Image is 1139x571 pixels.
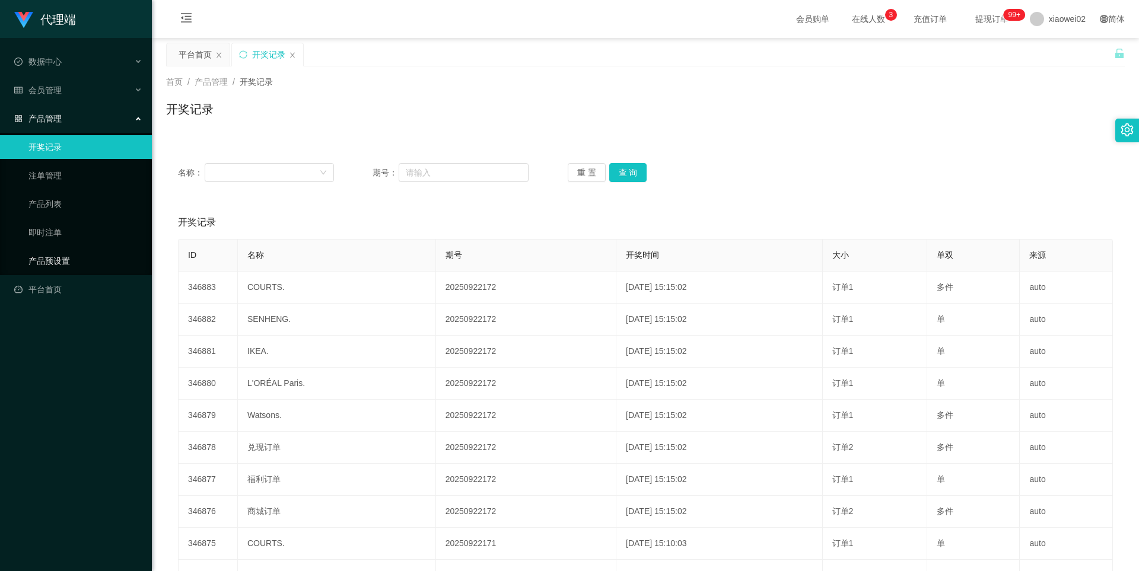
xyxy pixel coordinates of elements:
[885,9,897,21] sup: 3
[616,432,823,464] td: [DATE] 15:15:02
[252,43,285,66] div: 开奖记录
[289,52,296,59] i: 图标: close
[568,163,606,182] button: 重 置
[179,496,238,528] td: 346876
[616,336,823,368] td: [DATE] 15:15:02
[195,77,228,87] span: 产品管理
[908,15,953,23] span: 充值订单
[616,368,823,400] td: [DATE] 15:15:02
[247,250,264,260] span: 名称
[28,192,142,216] a: 产品列表
[937,314,945,324] span: 单
[937,506,953,516] span: 多件
[178,167,205,179] span: 名称：
[179,368,238,400] td: 346880
[28,135,142,159] a: 开奖记录
[1020,464,1113,496] td: auto
[436,304,616,336] td: 20250922172
[179,528,238,560] td: 346875
[166,77,183,87] span: 首页
[14,85,62,95] span: 会员管理
[616,464,823,496] td: [DATE] 15:15:02
[937,410,953,420] span: 多件
[238,528,436,560] td: COURTS.
[179,336,238,368] td: 346881
[832,346,854,356] span: 订单1
[1020,336,1113,368] td: auto
[436,432,616,464] td: 20250922172
[832,282,854,292] span: 订单1
[616,496,823,528] td: [DATE] 15:15:02
[1020,432,1113,464] td: auto
[937,250,953,260] span: 单双
[166,100,214,118] h1: 开奖记录
[238,464,436,496] td: 福利订单
[28,249,142,273] a: 产品预设置
[14,58,23,66] i: 图标: check-circle-o
[436,272,616,304] td: 20250922172
[239,50,247,59] i: 图标: sync
[320,169,327,177] i: 图标: down
[373,167,399,179] span: 期号：
[14,114,23,123] i: 图标: appstore-o
[1100,15,1108,23] i: 图标: global
[14,14,76,24] a: 代理端
[616,304,823,336] td: [DATE] 15:15:02
[1004,9,1025,21] sup: 1201
[436,368,616,400] td: 20250922172
[1020,528,1113,560] td: auto
[937,346,945,356] span: 单
[238,272,436,304] td: COURTS.
[889,9,893,21] p: 3
[436,528,616,560] td: 20250922171
[1020,368,1113,400] td: auto
[616,528,823,560] td: [DATE] 15:10:03
[187,77,190,87] span: /
[1020,272,1113,304] td: auto
[937,474,945,484] span: 单
[832,442,854,452] span: 订单2
[626,250,659,260] span: 开奖时间
[1020,496,1113,528] td: auto
[14,86,23,94] i: 图标: table
[238,336,436,368] td: IKEA.
[609,163,647,182] button: 查 询
[832,506,854,516] span: 订单2
[179,272,238,304] td: 346883
[832,378,854,388] span: 订单1
[233,77,235,87] span: /
[179,43,212,66] div: 平台首页
[14,57,62,66] span: 数据中心
[1114,48,1125,59] i: 图标: unlock
[240,77,273,87] span: 开奖记录
[14,114,62,123] span: 产品管理
[846,15,891,23] span: 在线人数
[399,163,529,182] input: 请输入
[832,474,854,484] span: 订单1
[937,538,945,548] span: 单
[14,12,33,28] img: logo.9652507e.png
[832,410,854,420] span: 订单1
[436,336,616,368] td: 20250922172
[436,496,616,528] td: 20250922172
[14,277,142,301] a: 图标: dashboard平台首页
[1020,400,1113,432] td: auto
[215,52,222,59] i: 图标: close
[969,15,1014,23] span: 提现订单
[937,378,945,388] span: 单
[238,368,436,400] td: L'ORÉAL Paris.
[238,400,436,432] td: Watsons.
[616,272,823,304] td: [DATE] 15:15:02
[937,282,953,292] span: 多件
[178,215,216,229] span: 开奖记录
[179,464,238,496] td: 346877
[238,432,436,464] td: 兑现订单
[179,400,238,432] td: 346879
[1029,250,1046,260] span: 来源
[832,538,854,548] span: 订单1
[238,304,436,336] td: SENHENG.
[179,432,238,464] td: 346878
[179,304,238,336] td: 346882
[188,250,196,260] span: ID
[616,400,823,432] td: [DATE] 15:15:02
